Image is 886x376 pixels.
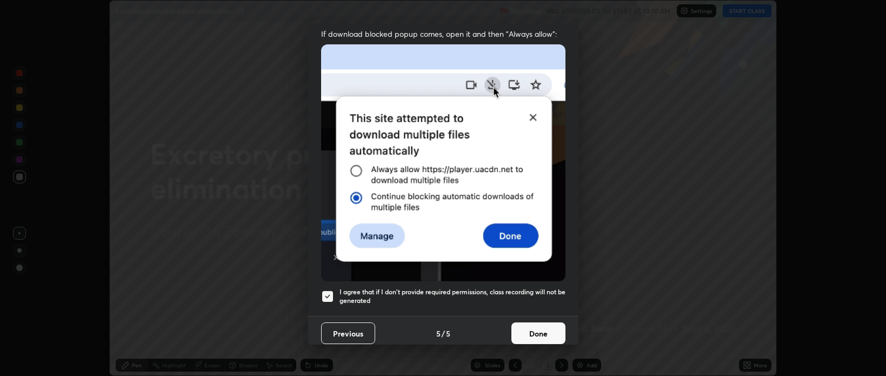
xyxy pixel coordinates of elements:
[446,328,450,339] h4: 5
[511,322,565,344] button: Done
[321,322,375,344] button: Previous
[321,29,565,39] span: If download blocked popup comes, open it and then "Always allow":
[442,328,445,339] h4: /
[321,44,565,281] img: downloads-permission-blocked.gif
[339,288,565,305] h5: I agree that if I don't provide required permissions, class recording will not be generated
[436,328,441,339] h4: 5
